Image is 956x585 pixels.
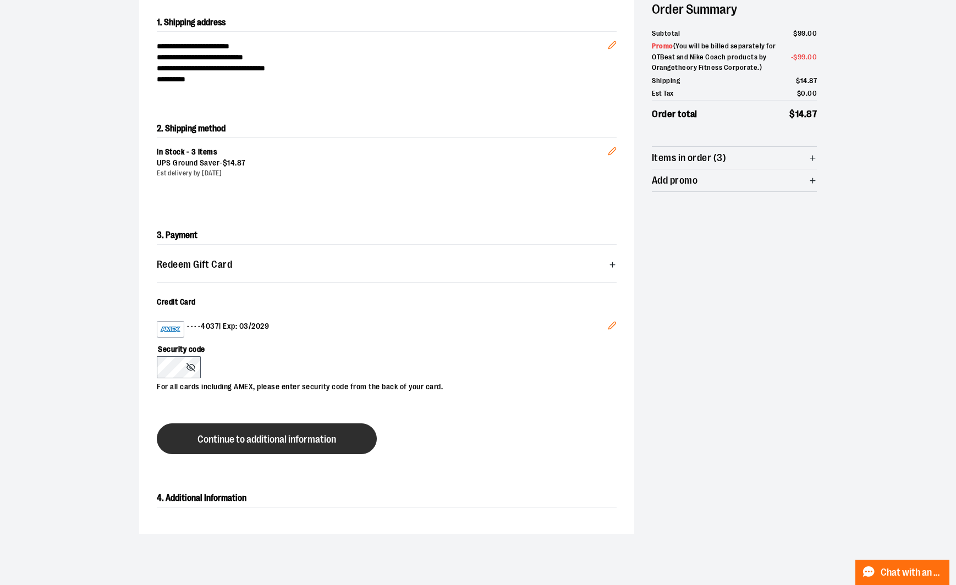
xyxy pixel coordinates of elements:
[652,42,673,50] span: Promo
[806,29,808,37] span: .
[157,147,608,158] div: In Stock - 3 items
[806,109,817,119] span: 87
[157,253,617,275] button: Redeem Gift Card
[157,338,606,356] label: Security code
[793,29,798,37] span: $
[652,147,817,169] button: Items in order (3)
[801,89,806,97] span: 0
[223,158,228,167] span: $
[599,129,625,168] button: Edit
[881,567,943,578] span: Chat with an Expert
[795,109,804,119] span: 14
[652,175,697,186] span: Add promo
[855,560,950,585] button: Chat with an Expert
[652,88,674,99] span: Est Tax
[800,76,807,85] span: 14
[652,75,680,86] span: Shipping
[197,434,336,445] span: Continue to additional information
[652,42,776,71] span: ( You will be billed separately for OTBeat and Nike Coach products by Orangetheory Fitness Corpor...
[160,323,182,336] img: American Express card example showing the 15-digit card number
[157,158,608,169] div: UPS Ground Saver -
[807,76,810,85] span: .
[652,153,726,163] span: Items in order (3)
[599,23,625,62] button: Edit
[227,158,235,167] span: 14
[237,158,246,167] span: 87
[797,89,801,97] span: $
[157,14,617,32] h2: 1. Shipping address
[157,321,608,338] div: •••• 4037 | Exp: 03/2029
[809,76,817,85] span: 87
[807,89,817,97] span: 00
[807,53,817,61] span: 00
[789,109,795,119] span: $
[791,52,817,63] span: -
[599,312,625,342] button: Edit
[235,158,237,167] span: .
[157,260,232,270] span: Redeem Gift Card
[157,169,608,178] div: Est delivery by [DATE]
[804,109,807,119] span: .
[652,28,680,39] span: Subtotal
[157,227,617,245] h2: 3. Payment
[806,89,808,97] span: .
[652,107,697,122] span: Order total
[157,120,617,137] h2: 2. Shipping method
[807,29,817,37] span: 00
[798,53,806,61] span: 99
[157,378,606,393] p: For all cards including AMEX, please enter security code from the back of your card.
[796,76,800,85] span: $
[157,489,617,507] h2: 4. Additional Information
[157,297,196,306] span: Credit Card
[157,423,377,454] button: Continue to additional information
[793,53,798,61] span: $
[798,29,806,37] span: 99
[652,169,817,191] button: Add promo
[806,53,808,61] span: .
